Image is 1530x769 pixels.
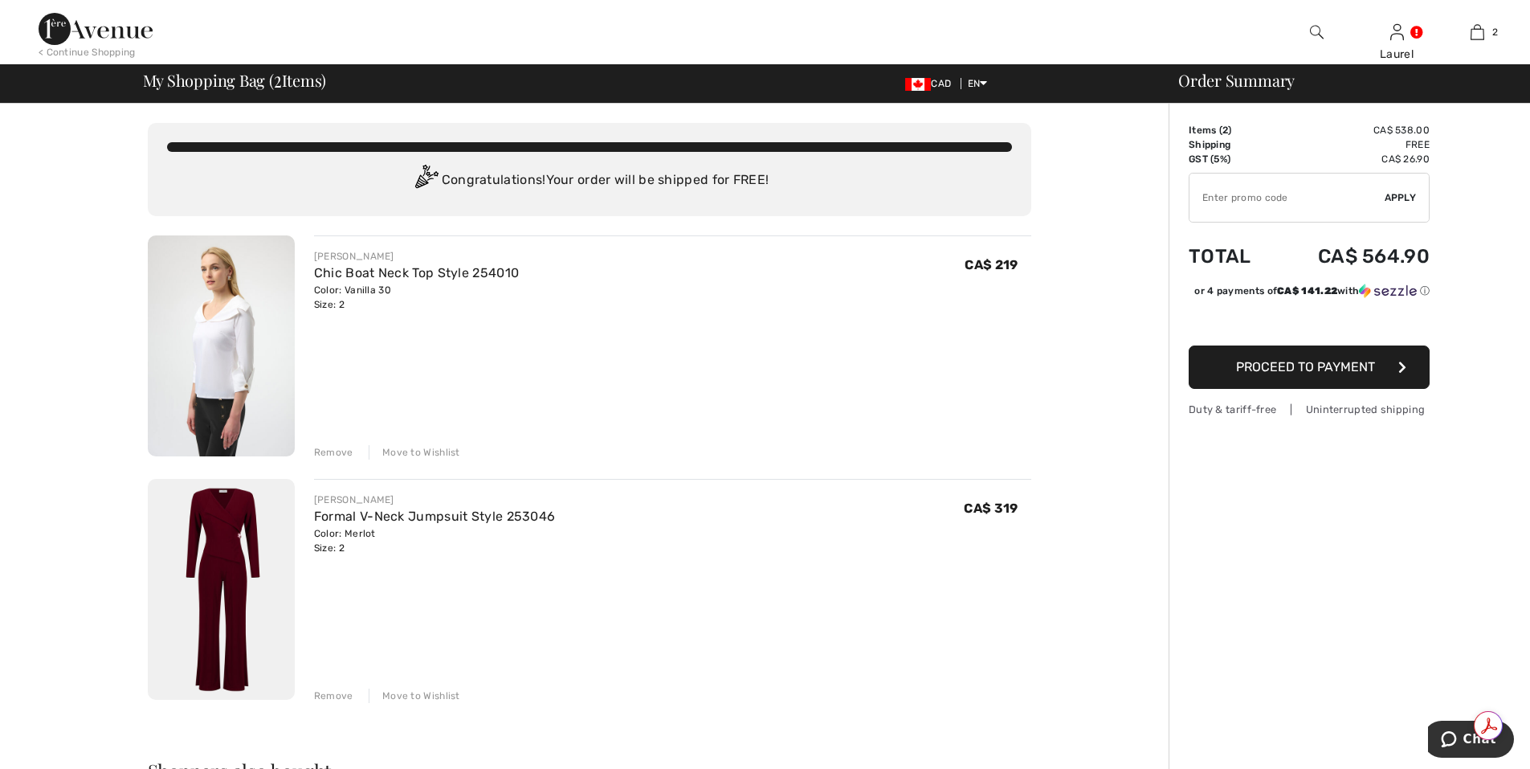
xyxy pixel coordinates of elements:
img: search the website [1310,22,1324,42]
td: Items ( ) [1189,123,1275,137]
iframe: PayPal-paypal [1189,304,1430,340]
td: CA$ 538.00 [1275,123,1430,137]
div: [PERSON_NAME] [314,493,556,507]
a: Sign In [1390,24,1404,39]
span: My Shopping Bag ( Items) [143,72,327,88]
img: Congratulation2.svg [410,165,442,197]
a: Chic Boat Neck Top Style 254010 [314,265,519,280]
span: 2 [1222,125,1228,136]
span: 2 [274,68,282,89]
div: Laurel [1357,46,1436,63]
a: 2 [1438,22,1516,42]
div: Move to Wishlist [369,445,460,460]
div: Remove [314,689,353,703]
div: Congratulations! Your order will be shipped for FREE! [167,165,1012,197]
span: CA$ 219 [965,257,1018,272]
div: Move to Wishlist [369,689,460,703]
div: Order Summary [1159,72,1520,88]
span: CAD [905,78,957,89]
div: Remove [314,445,353,460]
iframe: Opens a widget where you can chat to one of our agents [1428,721,1514,761]
img: My Info [1390,22,1404,42]
img: 1ère Avenue [39,13,153,45]
td: Total [1189,229,1275,284]
td: Free [1275,137,1430,152]
td: Shipping [1189,137,1275,152]
td: CA$ 564.90 [1275,229,1430,284]
div: or 4 payments of with [1194,284,1430,298]
img: Canadian Dollar [905,78,931,91]
span: Apply [1385,190,1417,205]
span: CA$ 141.22 [1277,285,1337,297]
div: Color: Merlot Size: 2 [314,526,556,555]
input: Promo code [1189,174,1385,222]
div: Duty & tariff-free | Uninterrupted shipping [1189,402,1430,417]
div: Color: Vanilla 30 Size: 2 [314,283,519,312]
a: Formal V-Neck Jumpsuit Style 253046 [314,509,556,524]
span: 2 [1492,25,1498,39]
td: GST (5%) [1189,152,1275,166]
div: < Continue Shopping [39,45,136,59]
td: CA$ 26.90 [1275,152,1430,166]
span: CA$ 319 [964,501,1018,516]
img: My Bag [1471,22,1484,42]
img: Sezzle [1359,284,1417,298]
img: Chic Boat Neck Top Style 254010 [148,235,295,456]
img: Formal V-Neck Jumpsuit Style 253046 [148,479,295,700]
span: Proceed to Payment [1236,359,1375,374]
div: [PERSON_NAME] [314,249,519,264]
div: or 4 payments ofCA$ 141.22withSezzle Click to learn more about Sezzle [1189,284,1430,304]
span: EN [968,78,988,89]
button: Proceed to Payment [1189,346,1430,389]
